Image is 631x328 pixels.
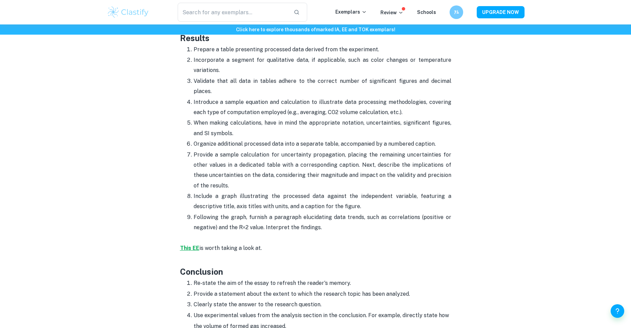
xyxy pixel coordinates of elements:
p: Validate that all data in tables adhere to the correct number of significant figures and decimal ... [194,76,451,97]
button: Help and Feedback [611,304,624,318]
p: Introduce a sample equation and calculation to illustrate data processing methodologies, covering... [194,97,451,118]
p: Include a graph illustrating the processed data against the independent variable, featuring a des... [194,191,451,212]
p: is worth taking a look at. [180,233,451,254]
button: UPGRADE NOW [477,6,525,18]
h6: ｱﾑ [452,8,460,16]
strong: Conclusion [180,267,223,276]
a: This EE [180,245,199,251]
p: Prepare a table presenting processed data derived from the experiment. [194,44,451,55]
img: Clastify logo [107,5,150,19]
p: Provide a statement about the extent to which the research topic has been analyzed. [194,289,451,299]
p: Clearly state the answer to the research question. [194,299,451,310]
h6: Click here to explore thousands of marked IA, EE and TOK exemplars ! [1,26,630,33]
p: When making calculations, have in mind the appropriate notation, uncertainties, significant figur... [194,118,451,139]
p: Re-state the aim of the essay to refresh the reader's memory. [194,278,451,288]
p: Provide a sample calculation for uncertainty propagation, placing the remaining uncertainties for... [194,150,451,191]
p: Following the graph, furnish a paragraph elucidating data trends, such as correlations (positive ... [194,212,451,233]
p: Exemplars [335,8,367,16]
p: Organize additional processed data into a separate table, accompanied by a numbered caption. [194,139,451,149]
p: Review [380,9,403,16]
button: ｱﾑ [450,5,463,19]
p: Incorporate a segment for qualitative data, if applicable, such as color changes or temperature v... [194,55,451,76]
input: Search for any exemplars... [178,3,289,22]
a: Schools [417,10,436,15]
